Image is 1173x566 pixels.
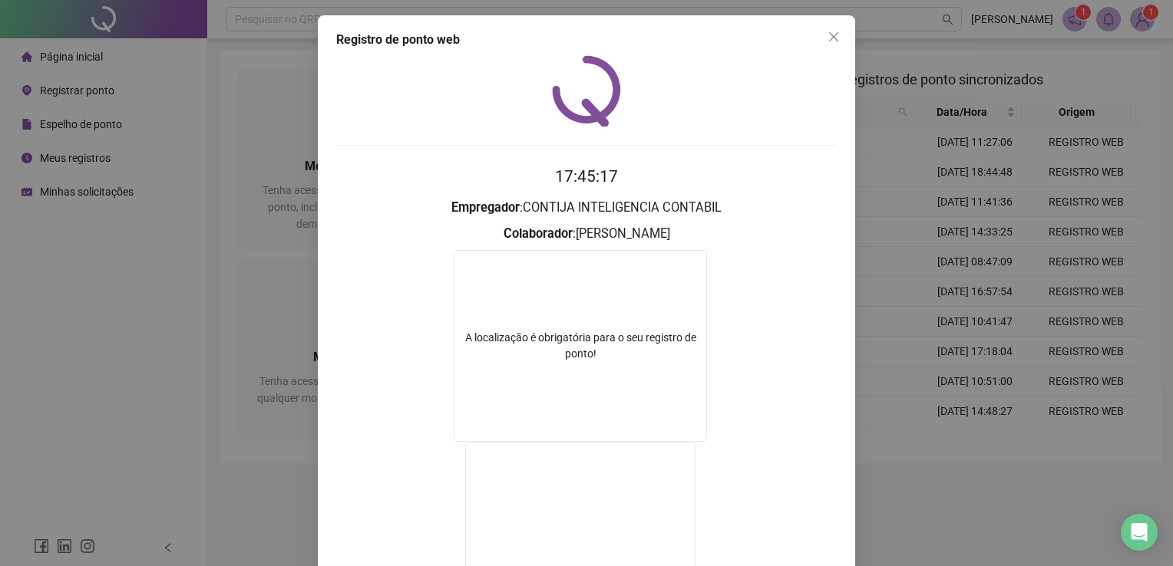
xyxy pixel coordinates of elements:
[1121,514,1158,551] div: Open Intercom Messenger
[336,31,837,49] div: Registro de ponto web
[555,167,618,186] time: 17:45:17
[828,31,840,43] span: close
[454,330,706,362] div: A localização é obrigatória para o seu registro de ponto!
[552,55,621,127] img: QRPoint
[336,198,837,218] h3: : CONTIJA INTELIGENCIA CONTABIL
[451,200,520,215] strong: Empregador
[504,226,573,241] strong: Colaborador
[821,25,846,49] button: Close
[336,224,837,244] h3: : [PERSON_NAME]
